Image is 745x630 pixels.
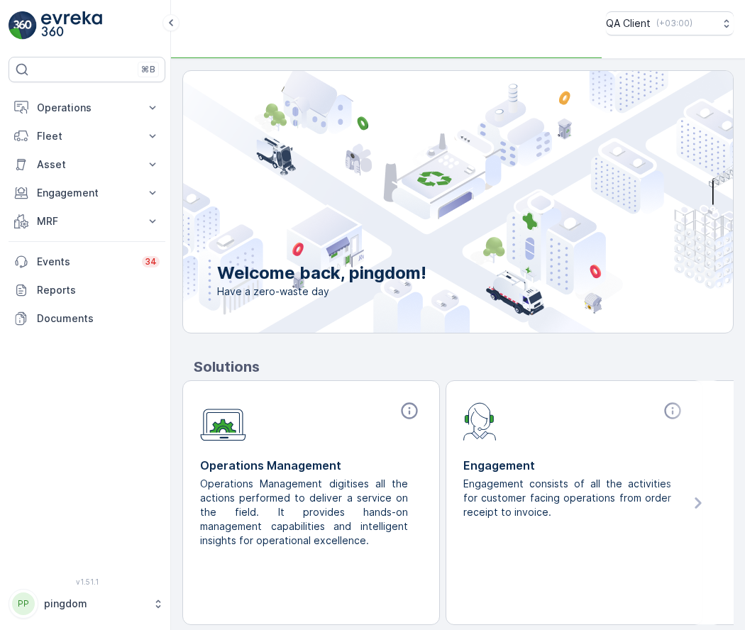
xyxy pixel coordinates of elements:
p: QA Client [606,16,651,31]
img: module-icon [463,401,497,441]
button: Operations [9,94,165,122]
p: ( +03:00 ) [656,18,692,29]
span: v 1.51.1 [9,577,165,586]
p: Fleet [37,129,137,143]
p: Operations Management [200,457,422,474]
img: city illustration [119,71,733,333]
button: Fleet [9,122,165,150]
span: Have a zero-waste day [217,284,426,299]
p: Operations Management digitises all the actions performed to deliver a service on the field. It p... [200,477,411,548]
a: Events34 [9,248,165,276]
p: ⌘B [141,64,155,75]
p: Operations [37,101,137,115]
button: Asset [9,150,165,179]
p: Engagement [37,186,137,200]
button: PPpingdom [9,589,165,619]
button: MRF [9,207,165,236]
p: Asset [37,157,137,172]
img: logo [9,11,37,40]
a: Reports [9,276,165,304]
p: Solutions [194,356,734,377]
p: Welcome back, pingdom! [217,262,426,284]
img: module-icon [200,401,246,441]
p: Engagement consists of all the activities for customer facing operations from order receipt to in... [463,477,674,519]
p: Reports [37,283,160,297]
img: logo_light-DOdMpM7g.png [41,11,102,40]
p: Engagement [463,457,685,474]
a: Documents [9,304,165,333]
p: pingdom [44,597,145,611]
p: Events [37,255,133,269]
p: 34 [145,256,157,267]
p: MRF [37,214,137,228]
button: Engagement [9,179,165,207]
button: QA Client(+03:00) [606,11,734,35]
p: Documents [37,311,160,326]
div: PP [12,592,35,615]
